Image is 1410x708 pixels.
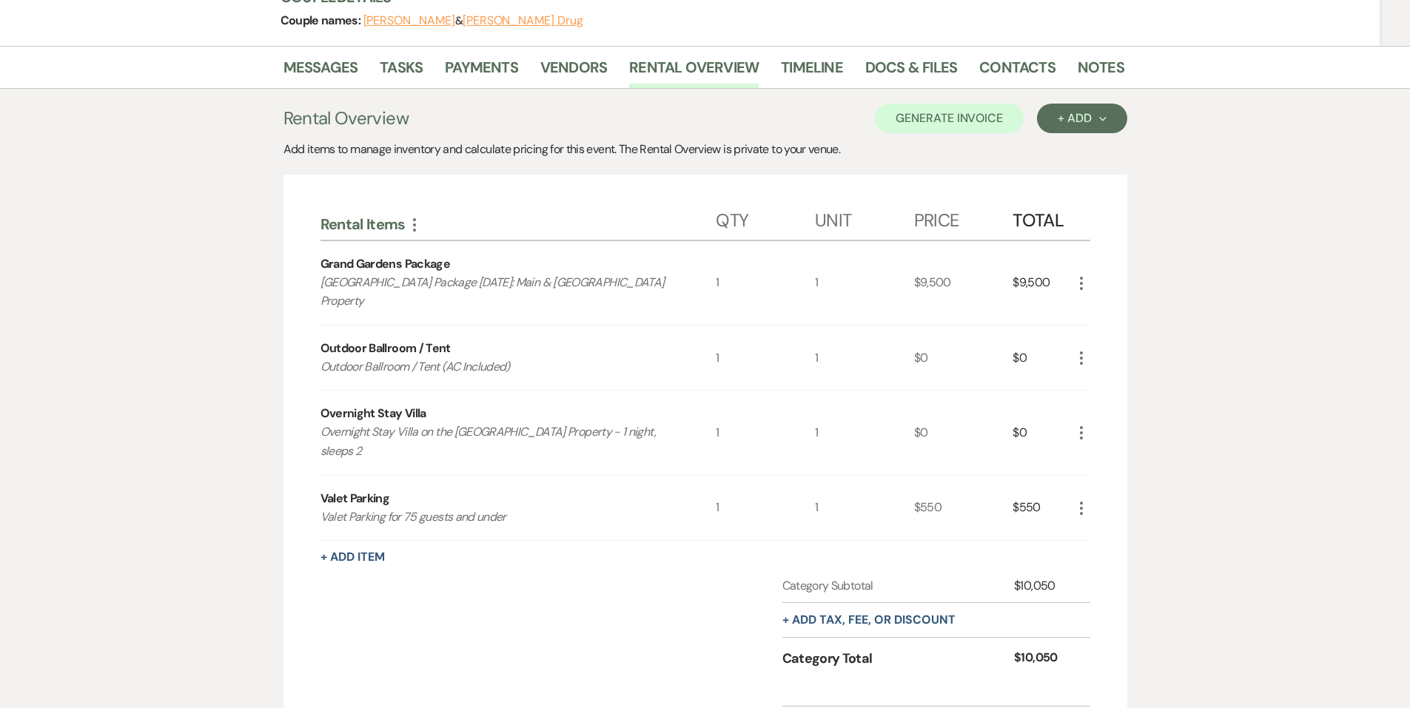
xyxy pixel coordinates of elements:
[875,104,1024,133] button: Generate Invoice
[716,391,815,474] div: 1
[320,273,677,311] p: [GEOGRAPHIC_DATA] Package [DATE]: Main & [GEOGRAPHIC_DATA] Property
[1014,649,1072,669] div: $10,050
[1013,391,1072,474] div: $0
[363,15,455,27] button: [PERSON_NAME]
[320,215,716,234] div: Rental Items
[716,241,815,325] div: 1
[1013,241,1072,325] div: $9,500
[380,55,423,88] a: Tasks
[320,508,677,527] p: Valet Parking for 75 guests and under
[782,577,1015,595] div: Category Subtotal
[281,13,363,28] span: Couple names:
[320,551,385,563] button: + Add Item
[463,15,583,27] button: [PERSON_NAME] Drug
[445,55,518,88] a: Payments
[781,55,843,88] a: Timeline
[540,55,607,88] a: Vendors
[979,55,1055,88] a: Contacts
[914,476,1013,541] div: $550
[1058,112,1106,124] div: + Add
[1013,326,1072,391] div: $0
[815,476,914,541] div: 1
[914,241,1013,325] div: $9,500
[716,326,815,391] div: 1
[320,357,677,377] p: Outdoor Ballroom / Tent (AC Included)
[1078,55,1124,88] a: Notes
[320,490,390,508] div: Valet Parking
[914,391,1013,474] div: $0
[629,55,759,88] a: Rental Overview
[363,13,583,28] span: &
[320,405,426,422] div: Overnight Stay Villa
[815,326,914,391] div: 1
[320,422,677,460] p: Overnight Stay Villa on the [GEOGRAPHIC_DATA] Property - 1 night, sleeps 2
[782,649,1015,669] div: Category Total
[716,195,815,240] div: Qty
[283,55,358,88] a: Messages
[815,241,914,325] div: 1
[815,195,914,240] div: Unit
[782,614,956,626] button: + Add tax, fee, or discount
[1037,104,1127,133] button: + Add
[283,141,1127,158] div: Add items to manage inventory and calculate pricing for this event. The Rental Overview is privat...
[320,340,451,357] div: Outdoor Ballroom / Tent
[1013,476,1072,541] div: $550
[815,391,914,474] div: 1
[865,55,957,88] a: Docs & Files
[283,105,409,132] h3: Rental Overview
[716,476,815,541] div: 1
[1013,195,1072,240] div: Total
[1014,577,1072,595] div: $10,050
[914,195,1013,240] div: Price
[914,326,1013,391] div: $0
[320,255,451,273] div: Grand Gardens Package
